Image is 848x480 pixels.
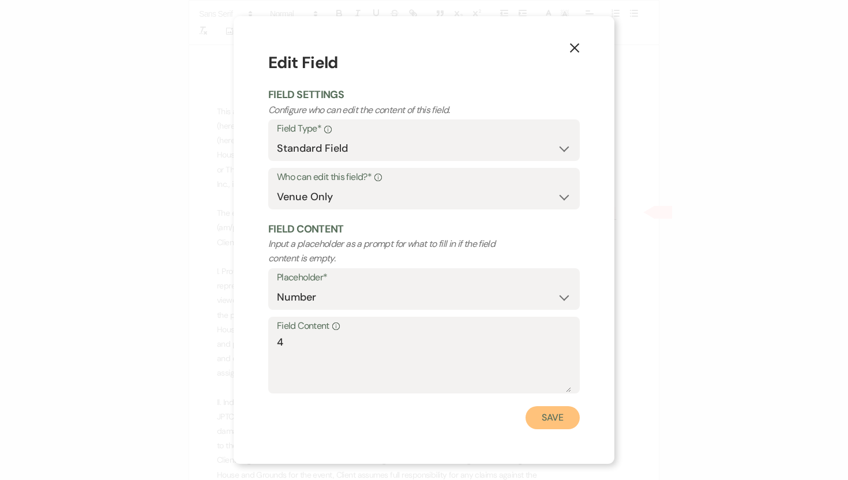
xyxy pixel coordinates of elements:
[268,222,580,237] h2: Field Content
[268,51,580,75] h1: Edit Field
[277,318,571,335] label: Field Content
[268,237,517,266] p: Input a placeholder as a prompt for what to fill in if the field content is empty.
[277,121,571,137] label: Field Type*
[526,406,580,429] button: Save
[277,269,571,286] label: Placeholder*
[277,335,571,392] textarea: 4
[268,103,517,118] p: Configure who can edit the content of this field.
[277,169,571,186] label: Who can edit this field?*
[268,88,580,102] h2: Field Settings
